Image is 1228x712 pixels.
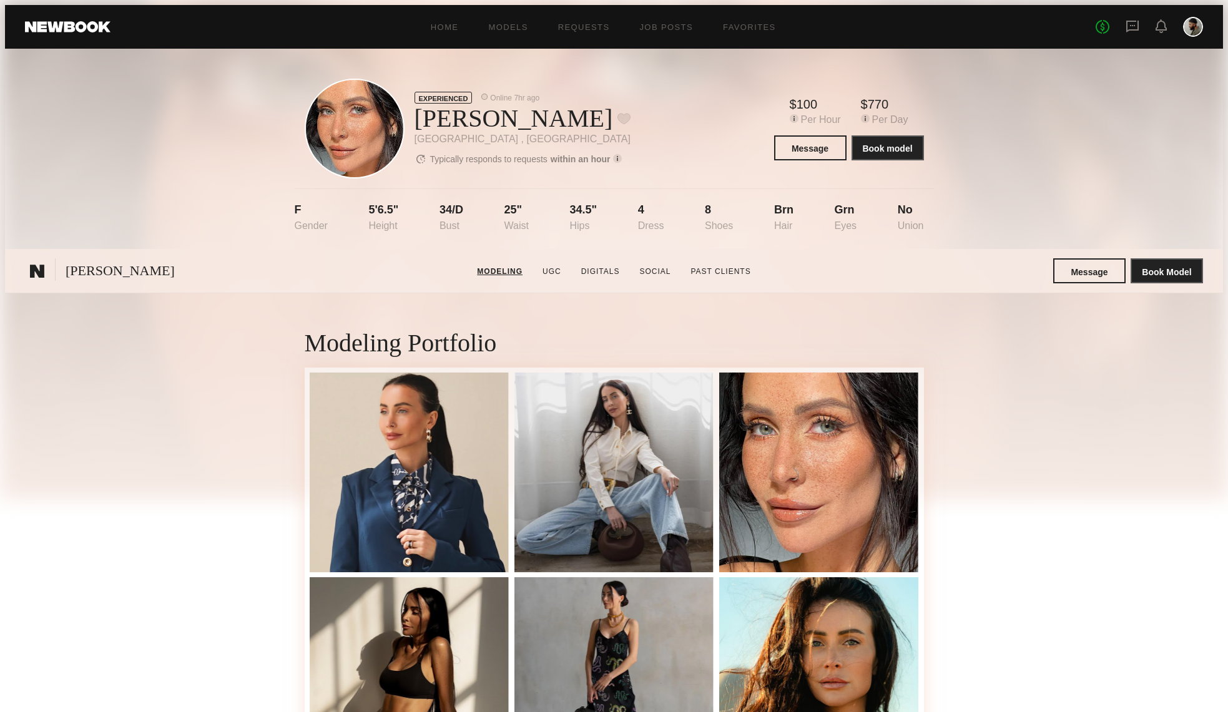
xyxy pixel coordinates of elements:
p: Typically responds to requests [430,154,548,164]
div: 5'6.5" [368,203,398,232]
div: [GEOGRAPHIC_DATA] , [GEOGRAPHIC_DATA] [415,134,631,145]
a: Social [634,266,675,277]
button: Message [1053,258,1126,283]
span: [PERSON_NAME] [66,261,175,283]
div: 25" [504,203,529,232]
div: Modeling Portfolio [305,328,924,358]
div: 100 [797,97,817,112]
div: Grn [835,203,857,232]
div: No [898,203,924,232]
button: Message [774,135,847,160]
div: 34/d [440,203,463,232]
a: Job Posts [639,23,693,31]
div: 770 [868,97,888,112]
div: $ [861,97,868,112]
a: Requests [558,23,610,31]
a: Models [488,23,528,31]
div: $ [790,97,797,112]
a: Book Model [1131,266,1203,277]
a: Modeling [472,266,528,277]
button: Book Model [1131,258,1203,283]
a: UGC [538,266,566,277]
div: Brn [774,203,793,232]
div: Per Day [872,114,908,125]
a: Favorites [723,23,776,31]
div: Online 7hr ago [490,94,539,102]
div: 8 [705,203,733,232]
div: 34.5" [569,203,597,232]
b: within an hour [551,154,611,164]
div: EXPERIENCED [415,92,473,104]
button: Book model [852,135,924,160]
a: Digitals [576,266,625,277]
div: [PERSON_NAME] [415,104,631,133]
div: Per Hour [801,114,841,125]
a: Past Clients [685,266,755,277]
div: F [295,203,328,232]
div: 4 [638,203,664,232]
a: Home [431,23,459,31]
